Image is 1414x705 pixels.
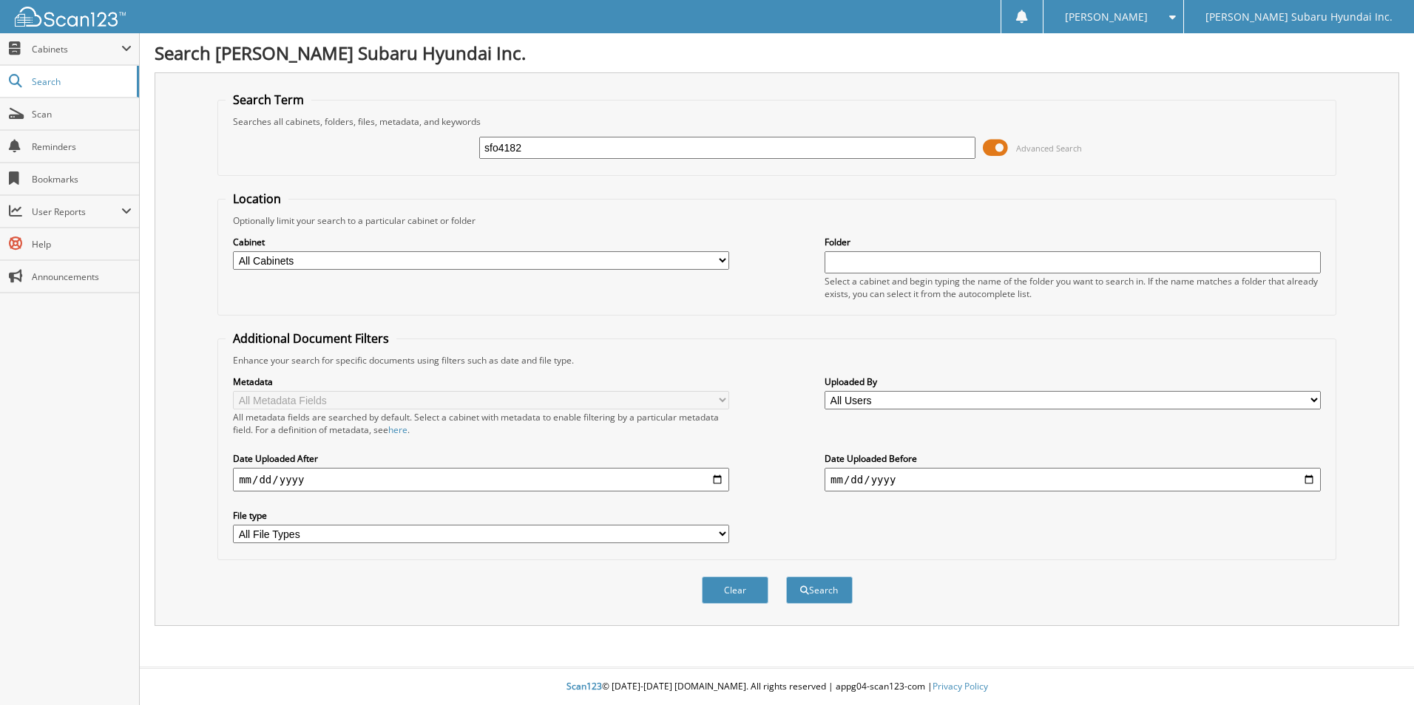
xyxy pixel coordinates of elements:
[140,669,1414,705] div: © [DATE]-[DATE] [DOMAIN_NAME]. All rights reserved | appg04-scan123-com |
[233,452,729,465] label: Date Uploaded After
[233,468,729,491] input: start
[933,680,988,692] a: Privacy Policy
[32,43,121,55] span: Cabinets
[233,509,729,522] label: File type
[32,108,132,120] span: Scan
[226,354,1328,367] div: Enhance your search for specific documents using filters such as date and file type.
[233,411,729,436] div: All metadata fields are searched by default. Select a cabinet with metadata to enable filtering b...
[825,236,1321,248] label: Folder
[233,375,729,388] label: Metadata
[1016,143,1082,154] span: Advanced Search
[15,7,126,27] img: scan123-logo-white.svg
[226,214,1328,227] div: Optionally limit your search to a particular cabinet or folder
[32,140,132,153] span: Reminders
[32,173,132,185] span: Bookmarks
[566,680,602,692] span: Scan123
[1065,13,1148,21] span: [PERSON_NAME]
[825,275,1321,300] div: Select a cabinet and begin typing the name of the folder you want to search in. If the name match...
[226,191,288,207] legend: Location
[1340,634,1414,705] iframe: Chat Widget
[155,41,1399,65] h1: Search [PERSON_NAME] Subaru Hyundai Inc.
[1205,13,1393,21] span: [PERSON_NAME] Subaru Hyundai Inc.
[388,423,407,436] a: here
[226,92,311,108] legend: Search Term
[702,576,768,604] button: Clear
[32,270,132,283] span: Announcements
[226,330,396,347] legend: Additional Document Filters
[786,576,853,604] button: Search
[825,375,1321,388] label: Uploaded By
[233,236,729,248] label: Cabinet
[32,205,121,218] span: User Reports
[32,75,129,88] span: Search
[825,468,1321,491] input: end
[825,452,1321,465] label: Date Uploaded Before
[32,238,132,251] span: Help
[226,115,1328,128] div: Searches all cabinets, folders, files, metadata, and keywords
